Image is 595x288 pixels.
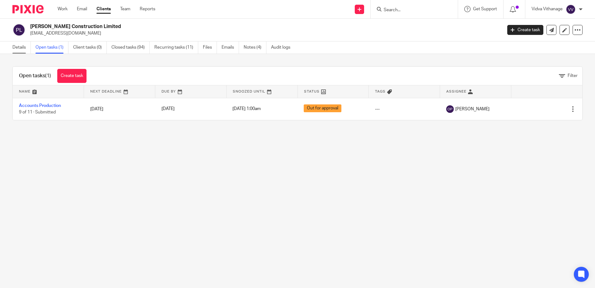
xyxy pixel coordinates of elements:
a: Work [58,6,68,12]
img: Pixie [12,5,44,13]
a: Create task [57,69,87,83]
span: Get Support [473,7,497,11]
a: Recurring tasks (11) [154,41,198,54]
img: svg%3E [446,105,454,113]
h2: [PERSON_NAME] Construction Limited [30,23,404,30]
span: [DATE] [162,107,175,111]
a: Open tasks (1) [35,41,68,54]
p: Vidva Vithanage [532,6,563,12]
span: (1) [45,73,51,78]
a: Audit logs [271,41,295,54]
span: Tags [375,90,386,93]
span: 9 of 11 · Submitted [19,110,56,114]
a: Emails [222,41,239,54]
img: svg%3E [566,4,576,14]
span: [PERSON_NAME] [455,106,490,112]
a: Files [203,41,217,54]
a: Reports [140,6,155,12]
span: Filter [568,74,578,78]
td: [DATE] [84,98,155,120]
a: Closed tasks (94) [111,41,150,54]
p: [EMAIL_ADDRESS][DOMAIN_NAME] [30,30,498,36]
span: Out for approval [304,104,341,112]
span: Status [304,90,320,93]
a: Accounts Production [19,103,61,108]
h1: Open tasks [19,73,51,79]
a: Clients [96,6,111,12]
span: [DATE] 1:00am [232,107,261,111]
a: Client tasks (0) [73,41,107,54]
div: --- [375,106,434,112]
input: Search [383,7,439,13]
a: Email [77,6,87,12]
img: svg%3E [12,23,26,36]
a: Notes (4) [244,41,266,54]
a: Details [12,41,31,54]
a: Team [120,6,130,12]
span: Snoozed Until [233,90,265,93]
a: Create task [507,25,543,35]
